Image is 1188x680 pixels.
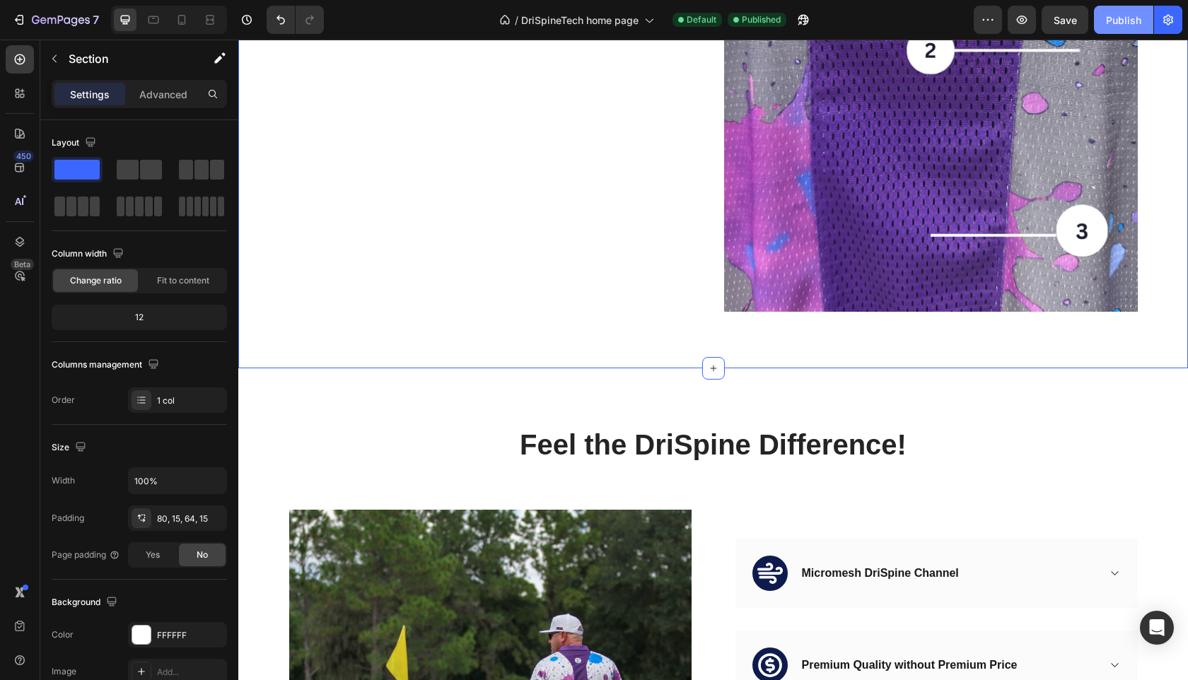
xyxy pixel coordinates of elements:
span: Yes [146,549,160,561]
div: Add... [157,666,223,679]
span: Fit to content [157,274,209,287]
div: 12 [54,307,224,327]
div: Undo/Redo [267,6,324,34]
div: Size [52,438,89,457]
p: 7 [93,11,99,28]
div: Beta [11,259,34,270]
span: / [515,13,518,28]
div: Layout [52,134,99,153]
div: Columns management [52,356,162,375]
button: Publish [1094,6,1153,34]
div: 1 col [157,394,223,407]
span: No [197,549,208,561]
span: Micromesh DriSpine Channel [564,527,721,539]
span: Save [1054,14,1077,26]
button: 7 [6,6,105,34]
button: Save [1042,6,1088,34]
div: Open Intercom Messenger [1140,611,1174,645]
div: FFFFFF [157,629,223,642]
div: 80, 15, 64, 15 [157,512,223,525]
p: Section [69,50,185,67]
span: Default [687,13,716,26]
div: 450 [13,151,34,162]
p: Settings [70,87,110,102]
div: Image [52,665,76,678]
div: Width [52,474,75,487]
iframe: Design area [238,40,1188,680]
div: Order [52,394,75,406]
div: Padding [52,512,84,524]
span: Change ratio [70,274,122,287]
div: Page padding [52,549,120,561]
span: Premium Quality without Premium Price [564,619,779,631]
div: Column width [52,245,127,264]
div: Background [52,593,120,612]
div: Color [52,628,74,641]
div: Publish [1106,13,1141,28]
span: DriSpineTech home page [521,13,639,28]
input: Auto [129,468,226,493]
span: Published [742,13,781,26]
p: Advanced [139,87,187,102]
